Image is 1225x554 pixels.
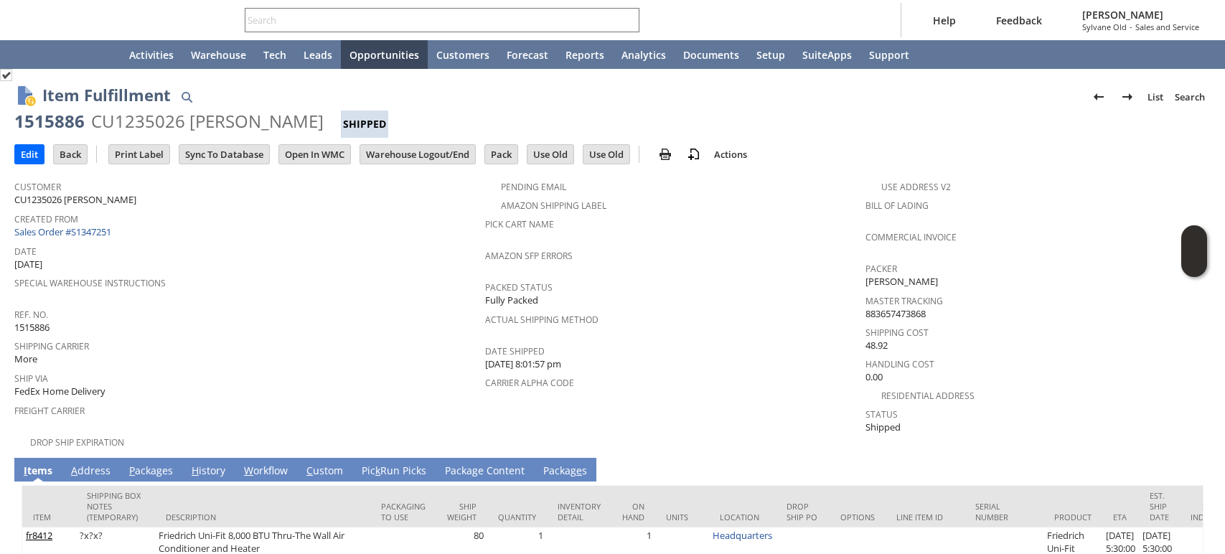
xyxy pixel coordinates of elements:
[865,327,929,339] a: Shipping Cost
[42,83,171,107] h1: Item Fulfillment
[14,352,37,366] span: More
[1082,22,1127,32] span: Sylvane Old
[26,529,52,542] a: fr8412
[621,48,666,62] span: Analytics
[865,275,938,288] span: [PERSON_NAME]
[802,48,852,62] span: SuiteApps
[14,213,78,225] a: Created From
[14,372,48,385] a: Ship Via
[95,46,112,63] svg: Home
[60,46,78,63] svg: Shortcuts
[87,490,144,522] div: Shipping Box Notes (Temporary)
[179,145,269,164] input: Sync To Database
[1090,88,1107,105] img: Previous
[91,110,324,133] div: CU1235026 [PERSON_NAME]
[295,40,341,69] a: Leads
[14,277,166,289] a: Special Warehouse Instructions
[507,48,548,62] span: Forecast
[279,145,350,164] input: Open In WMC
[720,512,765,522] div: Location
[191,48,246,62] span: Warehouse
[436,48,489,62] span: Customers
[485,145,517,164] input: Pack
[794,40,860,69] a: SuiteApps
[657,146,674,163] img: print.svg
[358,464,430,479] a: PickRun Picks
[1142,85,1169,108] a: List
[1169,85,1211,108] a: Search
[86,40,121,69] a: Home
[975,501,1033,522] div: Serial Number
[375,464,380,477] span: k
[263,48,286,62] span: Tech
[360,145,475,164] input: Warehouse Logout/End
[860,40,918,69] a: Support
[255,40,295,69] a: Tech
[341,40,428,69] a: Opportunities
[303,464,347,479] a: Custom
[109,145,169,164] input: Print Label
[14,321,50,334] span: 1515886
[881,390,975,402] a: Residential Address
[840,512,875,522] div: Options
[33,512,65,522] div: Item
[126,464,177,479] a: Packages
[748,40,794,69] a: Setup
[485,357,561,371] span: [DATE] 8:01:57 pm
[485,345,545,357] a: Date Shipped
[787,501,819,522] div: Drop Ship PO
[14,405,85,417] a: Freight Carrier
[1181,225,1207,277] iframe: Click here to launch Oracle Guided Learning Help Panel
[869,48,909,62] span: Support
[240,464,291,479] a: Workflow
[178,88,195,105] img: Quick Find
[14,340,89,352] a: Shipping Carrier
[527,145,573,164] input: Use Old
[244,464,253,477] span: W
[349,48,419,62] span: Opportunities
[865,370,883,384] span: 0.00
[441,464,528,479] a: Package Content
[54,145,87,164] input: Back
[619,11,637,29] svg: Search
[501,199,606,212] a: Amazon Shipping Label
[1119,88,1136,105] img: Next
[613,40,675,69] a: Analytics
[245,11,619,29] input: Search
[865,408,898,421] a: Status
[485,281,553,294] a: Packed Status
[485,250,573,262] a: Amazon SFP Errors
[14,309,48,321] a: Ref. No.
[865,339,888,352] span: 48.92
[558,501,601,522] div: Inventory Detail
[121,40,182,69] a: Activities
[26,46,43,63] svg: Recent Records
[557,40,613,69] a: Reports
[306,464,313,477] span: C
[1113,512,1128,522] div: ETA
[1181,252,1207,278] span: Oracle Guided Learning Widget. To move around, please hold and drag
[485,294,538,307] span: Fully Packed
[622,501,644,522] div: On Hand
[129,48,174,62] span: Activities
[17,40,52,69] a: Recent Records
[20,464,56,479] a: Items
[708,148,753,161] a: Actions
[192,464,199,477] span: H
[756,48,785,62] span: Setup
[71,464,78,477] span: A
[15,145,44,164] input: Edit
[865,199,929,212] a: Bill Of Lading
[865,421,901,434] span: Shipped
[1130,22,1132,32] span: -
[1135,22,1199,32] span: Sales and Service
[933,14,956,27] span: Help
[472,464,478,477] span: g
[30,436,124,449] a: Drop Ship Expiration
[14,225,115,238] a: Sales Order #S1347251
[996,14,1042,27] span: Feedback
[865,263,897,275] a: Packer
[501,181,566,193] a: Pending Email
[1150,490,1169,522] div: Est. Ship Date
[666,512,698,522] div: Units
